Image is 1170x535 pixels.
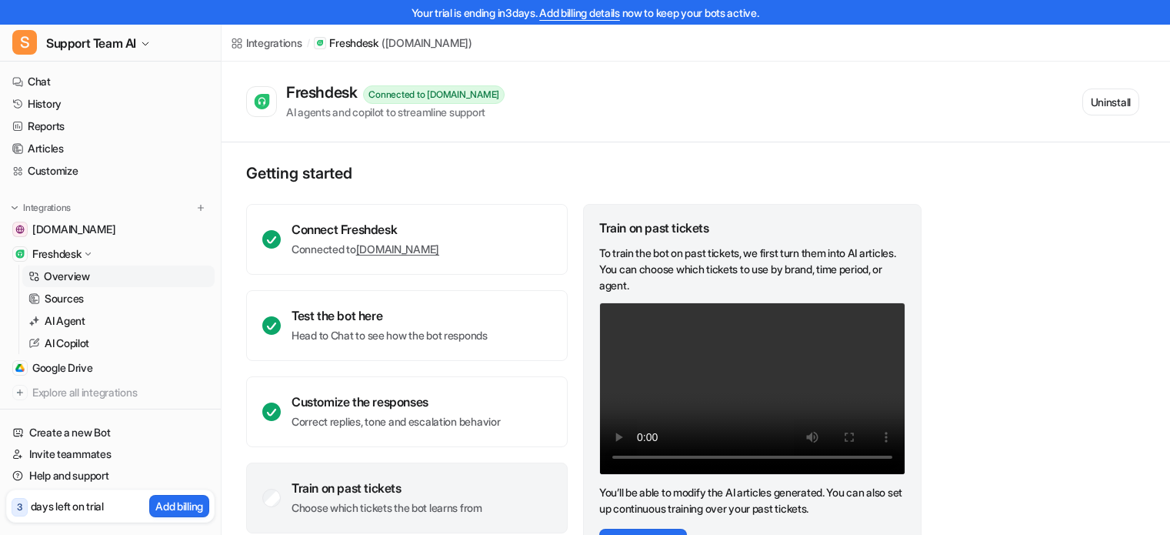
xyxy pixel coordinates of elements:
[6,219,215,240] a: www.secretfoodtours.com[DOMAIN_NAME]
[1082,89,1139,115] button: Uninstall
[32,246,81,262] p: Freshdesk
[6,422,215,443] a: Create a new Bot
[292,480,482,496] div: Train on past tickets
[44,269,90,284] p: Overview
[246,164,923,182] p: Getting started
[6,71,215,92] a: Chat
[314,35,472,51] a: Freshdesk([DOMAIN_NAME])
[45,313,85,329] p: AI Agent
[539,6,620,19] a: Add billing details
[6,465,215,487] a: Help and support
[292,414,500,430] p: Correct replies, tone and escalation behavior
[6,160,215,182] a: Customize
[155,498,203,514] p: Add billing
[286,83,363,102] div: Freshdesk
[292,328,488,343] p: Head to Chat to see how the bot responds
[22,288,215,309] a: Sources
[246,35,302,51] div: Integrations
[6,93,215,115] a: History
[22,310,215,332] a: AI Agent
[599,245,905,293] p: To train the bot on past tickets, we first turn them into AI articles. You can choose which ticke...
[292,222,439,237] div: Connect Freshdesk
[356,242,439,256] a: [DOMAIN_NAME]
[6,138,215,159] a: Articles
[6,382,215,403] a: Explore all integrations
[6,443,215,465] a: Invite teammates
[23,202,71,214] p: Integrations
[15,249,25,259] img: Freshdesk
[32,222,115,237] span: [DOMAIN_NAME]
[17,500,22,514] p: 3
[231,35,302,51] a: Integrations
[32,360,93,376] span: Google Drive
[31,498,104,514] p: days left on trial
[599,303,905,475] video: Your browser does not support the video tag.
[363,85,505,104] div: Connected to [DOMAIN_NAME]
[292,394,500,410] div: Customize the responses
[15,363,25,373] img: Google Drive
[292,500,482,516] p: Choose which tickets the bot learns from
[292,308,488,323] div: Test the bot here
[45,291,84,306] p: Sources
[22,266,215,287] a: Overview
[6,357,215,379] a: Google DriveGoogle Drive
[286,104,505,120] div: AI agents and copilot to streamline support
[12,30,37,55] span: S
[15,225,25,234] img: www.secretfoodtours.com
[6,115,215,137] a: Reports
[292,242,439,257] p: Connected to
[599,220,905,236] div: Train on past tickets
[382,35,472,51] p: ( [DOMAIN_NAME] )
[149,495,209,517] button: Add billing
[9,202,20,213] img: expand menu
[12,385,28,400] img: explore all integrations
[46,32,136,54] span: Support Team AI
[307,36,310,50] span: /
[22,333,215,354] a: AI Copilot
[599,484,905,517] p: You’ll be able to modify the AI articles generated. You can also set up continuous training over ...
[32,380,208,405] span: Explore all integrations
[45,336,89,351] p: AI Copilot
[6,200,75,216] button: Integrations
[195,202,206,213] img: menu_add.svg
[329,35,378,51] p: Freshdesk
